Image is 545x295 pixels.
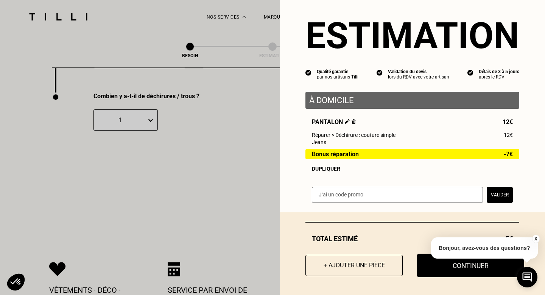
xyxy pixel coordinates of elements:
span: Jeans [312,139,326,145]
span: Pantalon [312,118,356,126]
button: Continuer [417,254,524,277]
div: Qualité garantie [317,69,358,74]
input: J‘ai un code promo [312,187,483,203]
div: Délais de 3 à 5 jours [479,69,519,74]
div: après le RDV [479,74,519,80]
div: Total estimé [305,235,519,243]
button: X [532,235,539,243]
img: Éditer [345,119,350,124]
p: À domicile [309,96,515,105]
div: lors du RDV avec votre artisan [388,74,449,80]
div: par nos artisans Tilli [317,74,358,80]
button: Valider [487,187,513,203]
span: Réparer > Déchirure : couture simple [312,132,396,138]
span: Bonus réparation [312,151,359,157]
img: icon list info [305,69,311,76]
section: Estimation [305,14,519,57]
img: icon list info [377,69,383,76]
img: Supprimer [352,119,356,124]
button: + Ajouter une pièce [305,255,403,276]
span: 12€ [504,132,513,138]
div: Validation du devis [388,69,449,74]
img: icon list info [467,69,473,76]
span: -7€ [504,151,513,157]
p: Bonjour, avez-vous des questions? [431,237,538,259]
span: 12€ [503,118,513,126]
div: Dupliquer [312,166,513,172]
